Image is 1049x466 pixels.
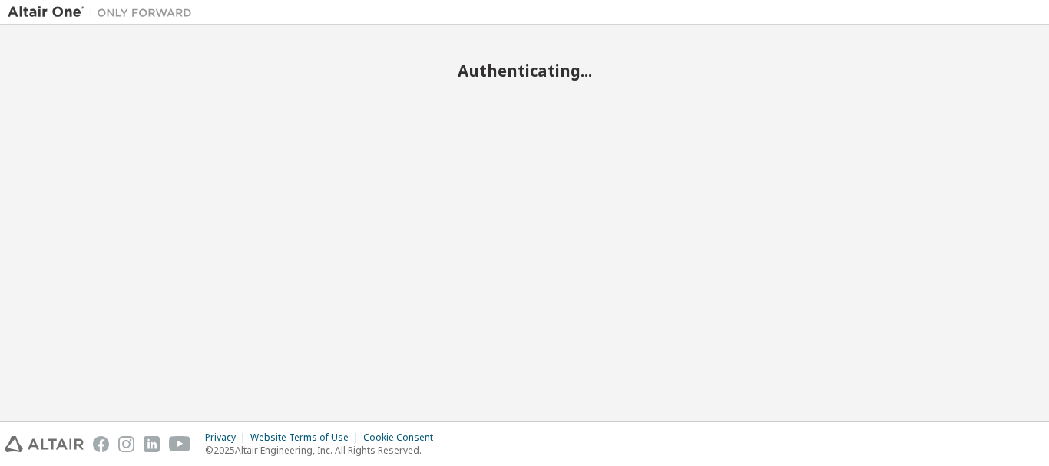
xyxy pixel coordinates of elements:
div: Website Terms of Use [250,431,363,444]
img: facebook.svg [93,436,109,452]
img: youtube.svg [169,436,191,452]
img: linkedin.svg [144,436,160,452]
img: Altair One [8,5,200,20]
h2: Authenticating... [8,61,1041,81]
p: © 2025 Altair Engineering, Inc. All Rights Reserved. [205,444,442,457]
div: Cookie Consent [363,431,442,444]
img: altair_logo.svg [5,436,84,452]
img: instagram.svg [118,436,134,452]
div: Privacy [205,431,250,444]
